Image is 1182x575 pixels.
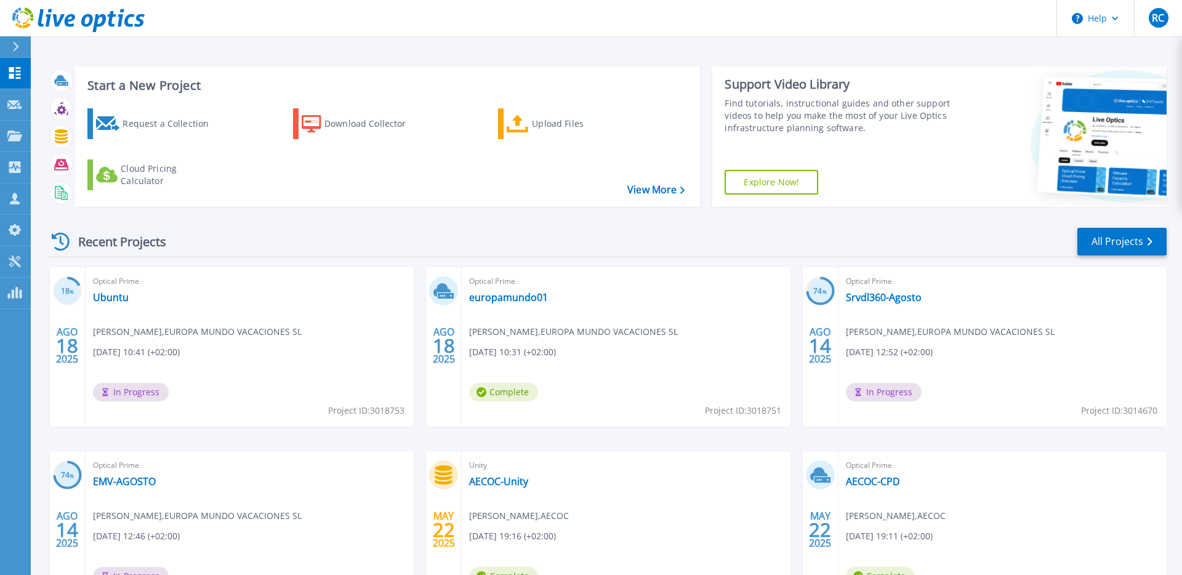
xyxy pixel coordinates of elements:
[532,111,630,136] div: Upload Files
[469,475,528,488] a: AECOC-Unity
[87,159,225,190] a: Cloud Pricing Calculator
[806,284,835,299] h3: 74
[93,275,406,288] span: Optical Prime
[93,291,129,304] a: Ubuntu
[324,111,423,136] div: Download Collector
[93,383,169,401] span: In Progress
[1077,228,1167,255] a: All Projects
[433,525,455,535] span: 22
[93,345,180,359] span: [DATE] 10:41 (+02:00)
[56,525,78,535] span: 14
[705,404,781,417] span: Project ID: 3018751
[846,529,933,543] span: [DATE] 19:11 (+02:00)
[846,475,900,488] a: AECOC-CPD
[123,111,221,136] div: Request a Collection
[93,475,156,488] a: EMV-AGOSTO
[328,404,404,417] span: Project ID: 3018753
[846,509,946,523] span: [PERSON_NAME] , AECOC
[87,79,685,92] h3: Start a New Project
[469,459,782,472] span: Unity
[846,383,922,401] span: In Progress
[469,509,569,523] span: [PERSON_NAME] , AECOC
[87,108,225,139] a: Request a Collection
[469,275,782,288] span: Optical Prime
[809,340,831,351] span: 14
[93,529,180,543] span: [DATE] 12:46 (+02:00)
[846,291,922,304] a: Srvdl360-Agosto
[47,227,183,257] div: Recent Projects
[433,340,455,351] span: 18
[725,170,818,195] a: Explore Now!
[469,383,538,401] span: Complete
[70,472,74,479] span: %
[56,340,78,351] span: 18
[121,163,219,187] div: Cloud Pricing Calculator
[53,284,82,299] h3: 18
[469,325,678,339] span: [PERSON_NAME] , EUROPA MUNDO VACACIONES SL
[432,323,456,368] div: AGO 2025
[1152,13,1164,23] span: RC
[822,288,827,295] span: %
[93,509,302,523] span: [PERSON_NAME] , EUROPA MUNDO VACACIONES SL
[808,323,832,368] div: AGO 2025
[846,459,1159,472] span: Optical Prime
[293,108,430,139] a: Download Collector
[1081,404,1157,417] span: Project ID: 3014670
[846,275,1159,288] span: Optical Prime
[93,325,302,339] span: [PERSON_NAME] , EUROPA MUNDO VACACIONES SL
[93,459,406,472] span: Optical Prime
[725,76,956,92] div: Support Video Library
[469,529,556,543] span: [DATE] 19:16 (+02:00)
[627,184,685,196] a: View More
[432,507,456,552] div: MAY 2025
[846,325,1055,339] span: [PERSON_NAME] , EUROPA MUNDO VACACIONES SL
[846,345,933,359] span: [DATE] 12:52 (+02:00)
[469,291,548,304] a: europamundo01
[55,507,79,552] div: AGO 2025
[808,507,832,552] div: MAY 2025
[498,108,635,139] a: Upload Files
[469,345,556,359] span: [DATE] 10:31 (+02:00)
[70,288,74,295] span: %
[53,468,82,483] h3: 74
[725,97,956,134] div: Find tutorials, instructional guides and other support videos to help you make the most of your L...
[809,525,831,535] span: 22
[55,323,79,368] div: AGO 2025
